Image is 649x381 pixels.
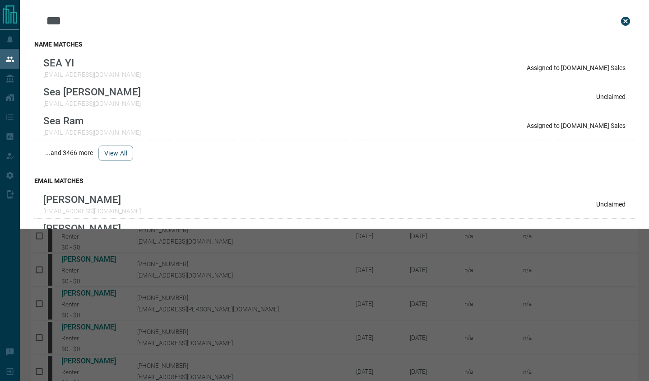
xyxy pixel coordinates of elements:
h3: email matches [34,177,635,184]
p: Assigned to [DOMAIN_NAME] Sales [527,64,626,71]
p: Sea [PERSON_NAME] [43,86,141,98]
p: SEA YI [43,57,141,69]
p: Assigned to [DOMAIN_NAME] Sales [527,122,626,129]
p: Unclaimed [596,93,626,100]
p: Sea Ram [43,115,141,127]
p: [EMAIL_ADDRESS][DOMAIN_NAME] [43,129,141,136]
p: [EMAIL_ADDRESS][DOMAIN_NAME] [43,71,141,78]
button: view all [98,146,133,161]
button: close search bar [617,12,635,30]
p: [EMAIL_ADDRESS][DOMAIN_NAME] [43,207,141,215]
p: [EMAIL_ADDRESS][DOMAIN_NAME] [43,100,141,107]
div: ...and 3466 more [34,140,635,166]
p: [PERSON_NAME] [43,222,141,234]
h3: name matches [34,41,635,48]
p: Unclaimed [596,201,626,208]
p: [PERSON_NAME] [43,193,141,205]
